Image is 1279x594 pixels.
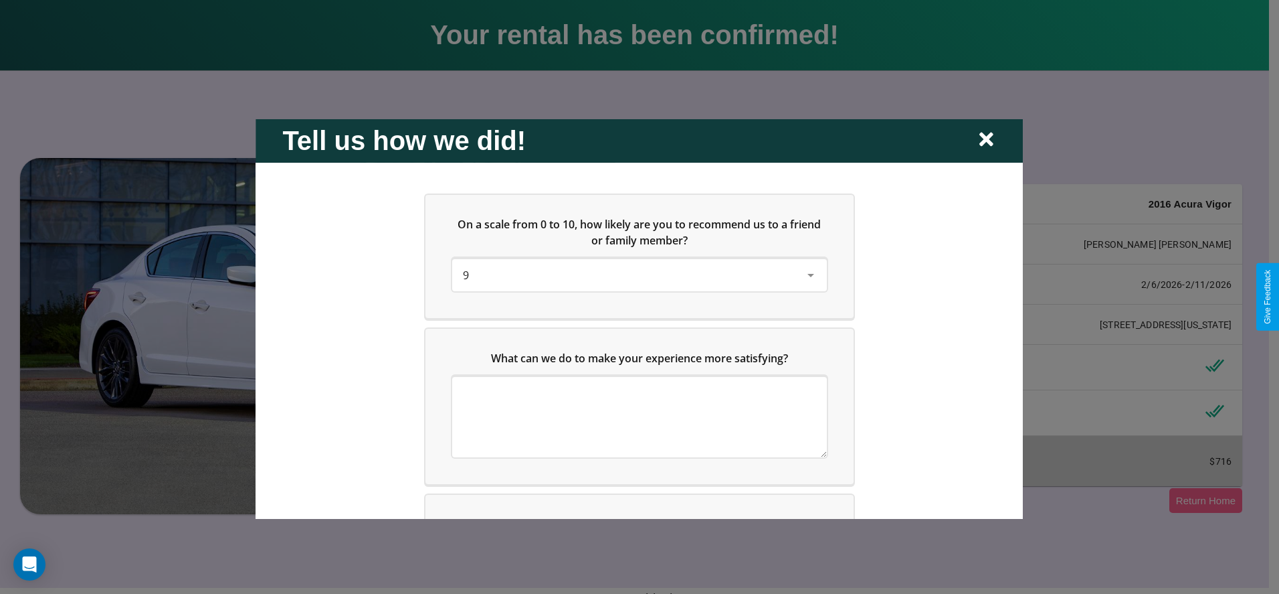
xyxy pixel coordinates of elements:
div: Open Intercom Messenger [13,548,45,581]
div: Give Feedback [1263,270,1272,324]
div: On a scale from 0 to 10, how likely are you to recommend us to a friend or family member? [452,258,827,291]
span: Which of the following features do you value the most in a vehicle? [466,516,805,531]
span: 9 [463,267,469,282]
span: On a scale from 0 to 10, how likely are you to recommend us to a friend or family member? [458,216,824,247]
h5: On a scale from 0 to 10, how likely are you to recommend us to a friend or family member? [452,216,827,248]
div: On a scale from 0 to 10, how likely are you to recommend us to a friend or family member? [425,194,854,317]
span: What can we do to make your experience more satisfying? [491,350,788,365]
h2: Tell us how we did! [282,125,526,155]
